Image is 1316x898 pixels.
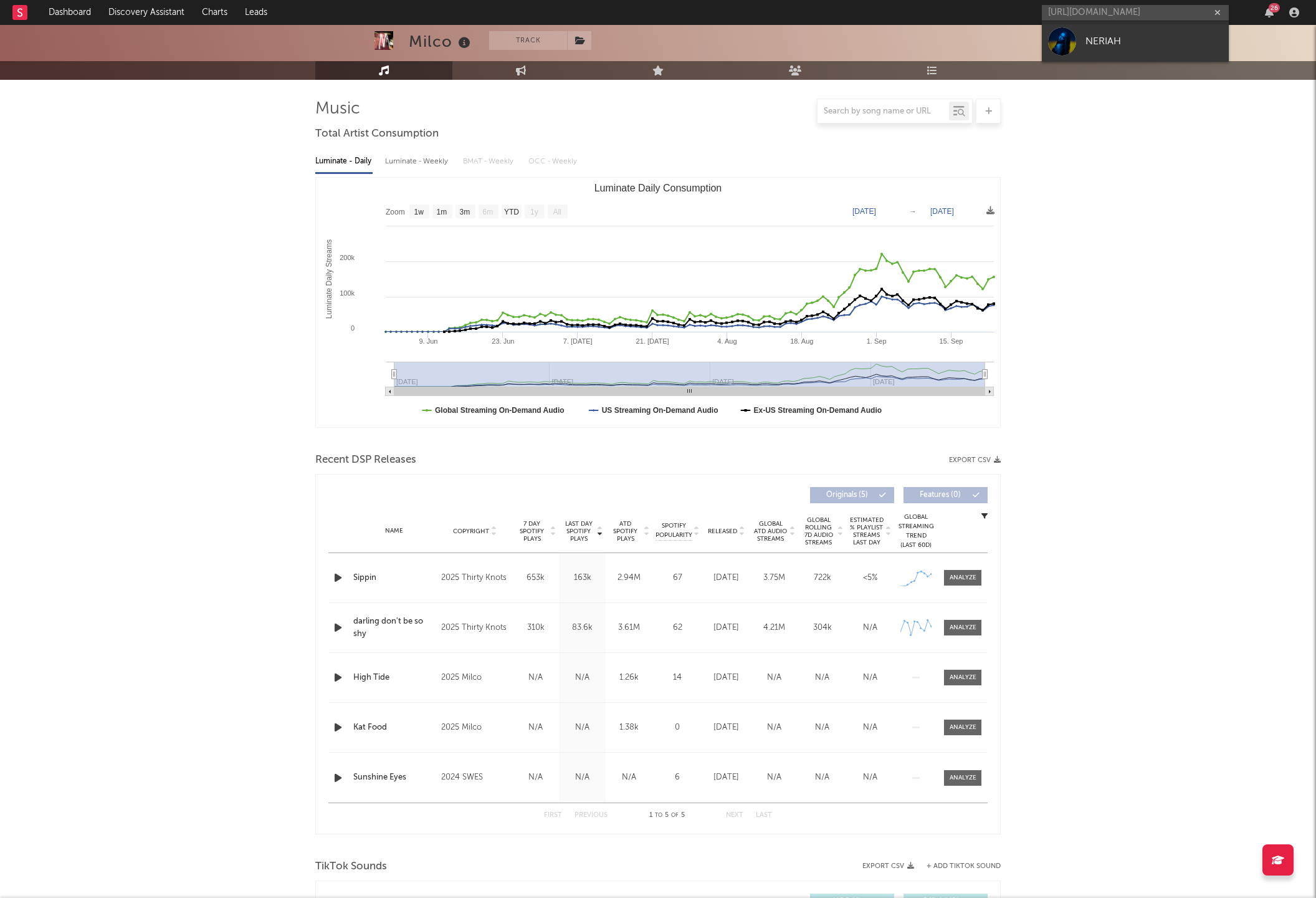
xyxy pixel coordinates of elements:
[530,208,538,216] text: 1y
[414,208,424,216] text: 1w
[852,207,876,216] text: [DATE]
[515,722,556,734] div: N/A
[353,572,435,584] a: Sippin
[754,406,882,415] text: Ex-US Streaming On-Demand Audio
[562,520,595,543] span: Last Day Spotify Plays
[351,324,355,332] text: 0
[753,572,795,584] div: 3.75M
[562,771,603,784] div: N/A
[940,337,963,345] text: 15. Sep
[353,771,435,784] div: Sunshine Eyes
[909,207,917,216] text: →
[705,672,747,684] div: [DATE]
[790,337,813,345] text: 18. Aug
[818,491,875,499] span: Originals ( 5 )
[867,337,887,345] text: 1. Sep
[671,813,679,818] span: of
[435,406,565,415] text: Global Streaming On-Demand Audio
[656,622,699,634] div: 62
[353,526,435,536] div: Name
[489,31,567,50] button: Track
[656,521,692,540] span: Spotify Popularity
[656,771,699,784] div: 6
[801,622,843,634] div: 304k
[515,672,556,684] div: N/A
[441,670,509,685] div: 2025 Milco
[705,572,747,584] div: [DATE]
[562,622,603,634] div: 83.6k
[315,859,387,874] span: TikTok Sounds
[914,863,1001,870] button: + Add TikTok Sound
[632,808,701,823] div: 1 5 5
[801,672,843,684] div: N/A
[483,208,493,216] text: 6m
[419,337,438,345] text: 9. Jun
[912,491,969,499] span: Features ( 0 )
[849,672,891,684] div: N/A
[1265,7,1274,17] button: 26
[949,456,1001,464] button: Export CSV
[849,771,891,784] div: N/A
[460,208,470,216] text: 3m
[316,178,1000,427] svg: Luminate Daily Consumption
[609,622,649,634] div: 3.61M
[609,722,649,734] div: 1.38k
[575,812,608,819] button: Previous
[441,620,509,635] div: 2025 Thirty Knots
[609,572,649,584] div: 2.94M
[726,812,743,819] button: Next
[1042,21,1229,62] a: NERIAH
[904,487,988,503] button: Features(0)
[563,337,593,345] text: 7. [DATE]
[409,31,474,52] div: Milco
[849,722,891,734] div: N/A
[705,771,747,784] div: [DATE]
[609,771,649,784] div: N/A
[515,622,556,634] div: 310k
[315,453,416,468] span: Recent DSP Releases
[801,516,836,546] span: Global Rolling 7D Audio Streams
[594,183,722,193] text: Luminate Daily Consumption
[897,513,935,550] div: Global Streaming Trend (Last 60D)
[385,151,451,172] div: Luminate - Weekly
[849,622,891,634] div: N/A
[562,672,603,684] div: N/A
[849,572,891,584] div: <5%
[1085,34,1223,49] div: NERIAH
[801,771,843,784] div: N/A
[553,208,561,216] text: All
[801,722,843,734] div: N/A
[562,572,603,584] div: 163k
[753,672,795,684] div: N/A
[753,520,788,543] span: Global ATD Audio Streams
[340,289,355,297] text: 100k
[609,520,642,543] span: ATD Spotify Plays
[656,722,699,734] div: 0
[636,337,669,345] text: 21. [DATE]
[753,722,795,734] div: N/A
[453,528,489,535] span: Copyright
[441,720,509,735] div: 2025 Milco
[353,722,435,734] a: Kat Food
[315,151,373,172] div: Luminate - Daily
[386,208,405,216] text: Zoom
[756,812,772,819] button: Last
[1269,3,1280,12] div: 26
[810,487,894,503] button: Originals(5)
[818,107,949,117] input: Search by song name or URL
[862,862,914,870] button: Export CSV
[515,520,548,543] span: 7 Day Spotify Plays
[437,208,447,216] text: 1m
[492,337,514,345] text: 23. Jun
[504,208,519,216] text: YTD
[353,672,435,684] a: High Tide
[325,239,333,319] text: Luminate Daily Streams
[441,571,509,586] div: 2025 Thirty Knots
[441,770,509,785] div: 2024 SWES
[753,771,795,784] div: N/A
[353,616,435,640] a: darling don't be so shy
